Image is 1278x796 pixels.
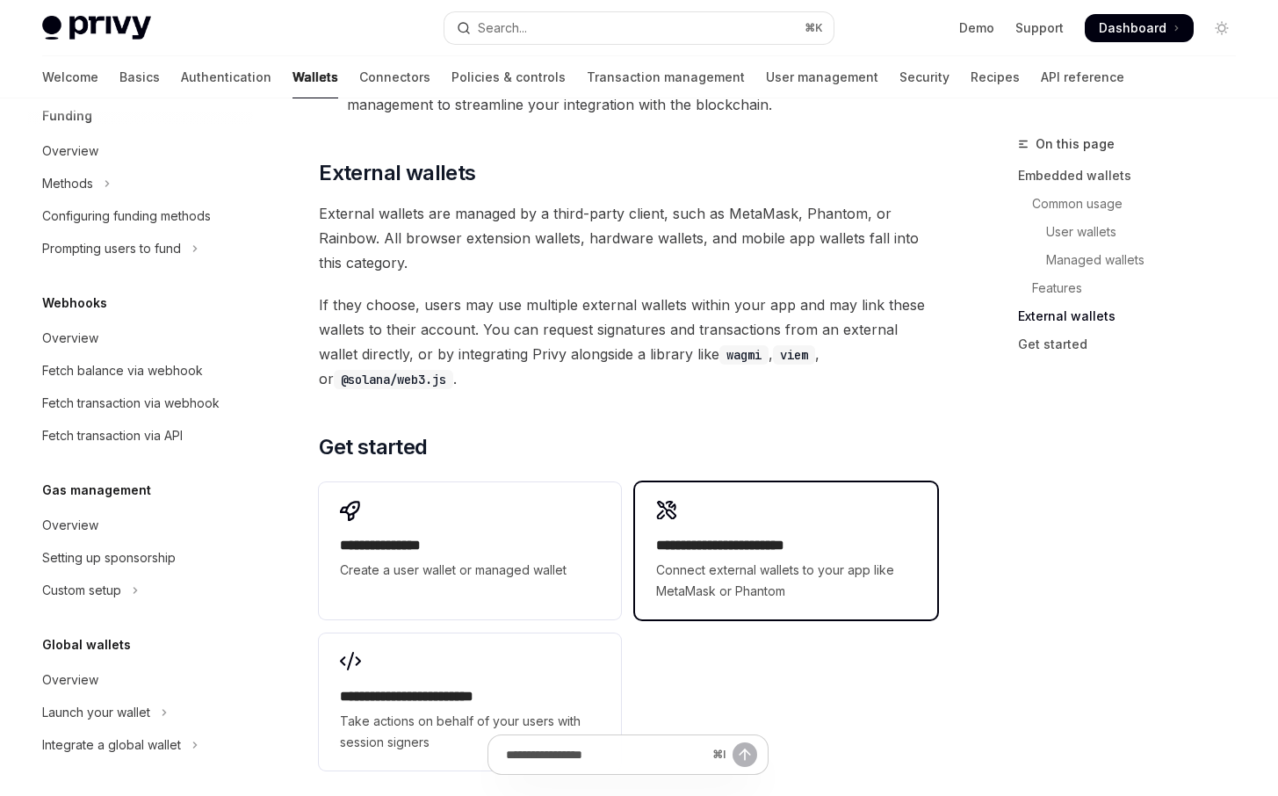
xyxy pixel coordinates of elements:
[42,141,98,162] div: Overview
[28,322,253,354] a: Overview
[1208,14,1236,42] button: Toggle dark mode
[28,387,253,419] a: Fetch transaction via webhook
[805,21,823,35] span: ⌘ K
[42,580,121,601] div: Custom setup
[1018,302,1250,330] a: External wallets
[42,360,203,381] div: Fetch balance via webhook
[28,233,253,264] button: Toggle Prompting users to fund section
[42,328,98,349] div: Overview
[319,159,475,187] span: External wallets
[587,56,745,98] a: Transaction management
[28,135,253,167] a: Overview
[478,18,527,39] div: Search...
[42,16,151,40] img: light logo
[319,433,427,461] span: Get started
[42,293,107,314] h5: Webhooks
[959,19,994,37] a: Demo
[28,697,253,728] button: Toggle Launch your wallet section
[28,168,253,199] button: Toggle Methods section
[28,664,253,696] a: Overview
[1018,246,1250,274] a: Managed wallets
[28,200,253,232] a: Configuring funding methods
[359,56,430,98] a: Connectors
[334,370,453,389] code: @solana/web3.js
[42,173,93,194] div: Methods
[42,238,181,259] div: Prompting users to fund
[1041,56,1124,98] a: API reference
[28,575,253,606] button: Toggle Custom setup section
[181,56,271,98] a: Authentication
[766,56,878,98] a: User management
[719,345,769,365] code: wagmi
[733,742,757,767] button: Send message
[42,515,98,536] div: Overview
[656,560,916,602] span: Connect external wallets to your app like MetaMask or Phantom
[28,729,253,761] button: Toggle Integrate a global wallet section
[1018,218,1250,246] a: User wallets
[451,56,566,98] a: Policies & controls
[28,355,253,387] a: Fetch balance via webhook
[1018,274,1250,302] a: Features
[773,345,815,365] code: viem
[319,201,937,275] span: External wallets are managed by a third-party client, such as MetaMask, Phantom, or Rainbow. All ...
[42,393,220,414] div: Fetch transaction via webhook
[1018,162,1250,190] a: Embedded wallets
[42,702,150,723] div: Launch your wallet
[28,420,253,452] a: Fetch transaction via API
[42,669,98,691] div: Overview
[28,542,253,574] a: Setting up sponsorship
[1018,190,1250,218] a: Common usage
[1015,19,1064,37] a: Support
[971,56,1020,98] a: Recipes
[28,510,253,541] a: Overview
[1018,330,1250,358] a: Get started
[42,634,131,655] h5: Global wallets
[506,735,705,774] input: Ask a question...
[319,293,937,391] span: If they choose, users may use multiple external wallets within your app and may link these wallet...
[899,56,949,98] a: Security
[1085,14,1194,42] a: Dashboard
[1036,134,1115,155] span: On this page
[340,711,600,753] span: Take actions on behalf of your users with session signers
[42,480,151,501] h5: Gas management
[292,56,338,98] a: Wallets
[340,560,600,581] span: Create a user wallet or managed wallet
[42,425,183,446] div: Fetch transaction via API
[1099,19,1166,37] span: Dashboard
[42,734,181,756] div: Integrate a global wallet
[119,56,160,98] a: Basics
[42,56,98,98] a: Welcome
[444,12,833,44] button: Open search
[42,206,211,227] div: Configuring funding methods
[42,547,176,568] div: Setting up sponsorship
